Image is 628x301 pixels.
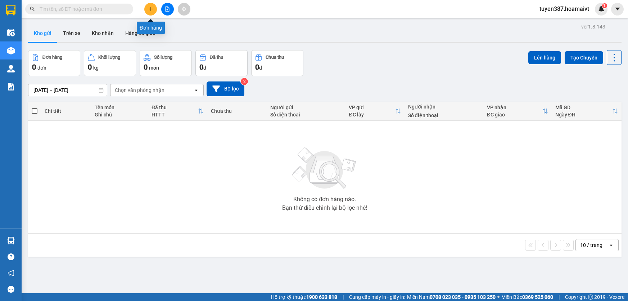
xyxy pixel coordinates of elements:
[534,4,595,13] span: tuyen387.hoamaivt
[407,293,496,301] span: Miền Nam
[8,286,14,293] span: message
[42,55,62,60] div: Đơn hàng
[603,3,606,8] span: 1
[154,55,172,60] div: Số lượng
[270,105,342,110] div: Người gửi
[178,3,190,16] button: aim
[487,105,542,110] div: VP nhận
[255,63,259,71] span: 0
[152,112,198,118] div: HTTT
[45,108,87,114] div: Chi tiết
[181,6,186,12] span: aim
[40,5,125,13] input: Tìm tên, số ĐT hoặc mã đơn
[95,105,144,110] div: Tên món
[32,63,36,71] span: 0
[199,63,203,71] span: 0
[149,65,159,71] span: món
[555,112,612,118] div: Ngày ĐH
[6,5,15,16] img: logo-vxr
[148,6,153,12] span: plus
[345,102,404,121] th: Toggle SortBy
[559,293,560,301] span: |
[611,3,624,16] button: caret-down
[28,25,57,42] button: Kho gửi
[289,143,361,194] img: svg+xml;base64,PHN2ZyBjbGFzcz0ibGlzdC1wbHVnX19zdmciIHhtbG5zPSJodHRwOi8vd3d3LnczLm9yZy8yMDAwL3N2Zy...
[93,65,99,71] span: kg
[211,108,263,114] div: Chưa thu
[7,47,15,54] img: warehouse-icon
[195,50,248,76] button: Đã thu0đ
[487,112,542,118] div: ĐC giao
[165,6,170,12] span: file-add
[115,87,164,94] div: Chọn văn phòng nhận
[7,29,15,36] img: warehouse-icon
[259,65,262,71] span: đ
[148,102,207,121] th: Toggle SortBy
[193,87,199,93] svg: open
[349,112,395,118] div: ĐC lấy
[266,55,284,60] div: Chưa thu
[95,112,144,118] div: Ghi chú
[501,293,553,301] span: Miền Bắc
[37,65,46,71] span: đơn
[144,63,148,71] span: 0
[140,50,192,76] button: Số lượng0món
[282,205,367,211] div: Bạn thử điều chỉnh lại bộ lọc nhé!
[7,65,15,72] img: warehouse-icon
[581,23,605,31] div: ver 1.8.143
[602,3,607,8] sup: 1
[86,25,119,42] button: Kho nhận
[614,6,621,12] span: caret-down
[57,25,86,42] button: Trên xe
[144,3,157,16] button: plus
[528,51,561,64] button: Lên hàng
[119,25,161,42] button: Hàng đã giao
[270,112,342,118] div: Số điện thoại
[306,294,337,300] strong: 1900 633 818
[84,50,136,76] button: Khối lượng0kg
[565,51,603,64] button: Tạo Chuyến
[580,242,602,249] div: 10 / trang
[8,253,14,260] span: question-circle
[271,293,337,301] span: Hỗ trợ kỹ thuật:
[7,237,15,244] img: warehouse-icon
[251,50,303,76] button: Chưa thu0đ
[28,84,107,96] input: Select a date range.
[588,295,593,300] span: copyright
[343,293,344,301] span: |
[98,55,120,60] div: Khối lượng
[408,104,480,110] div: Người nhận
[555,105,612,110] div: Mã GD
[210,55,223,60] div: Đã thu
[241,78,248,85] sup: 2
[598,6,605,12] img: icon-new-feature
[203,65,206,71] span: đ
[8,270,14,276] span: notification
[293,196,356,202] div: Không có đơn hàng nào.
[552,102,622,121] th: Toggle SortBy
[88,63,92,71] span: 0
[497,296,500,298] span: ⚪️
[7,83,15,90] img: solution-icon
[522,294,553,300] strong: 0369 525 060
[608,242,614,248] svg: open
[152,105,198,110] div: Đã thu
[349,293,405,301] span: Cung cấp máy in - giấy in:
[30,6,35,12] span: search
[408,112,480,118] div: Số điện thoại
[349,105,395,110] div: VP gửi
[483,102,552,121] th: Toggle SortBy
[430,294,496,300] strong: 0708 023 035 - 0935 103 250
[207,81,244,96] button: Bộ lọc
[28,50,80,76] button: Đơn hàng0đơn
[161,3,174,16] button: file-add
[137,22,165,34] div: Đơn hàng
